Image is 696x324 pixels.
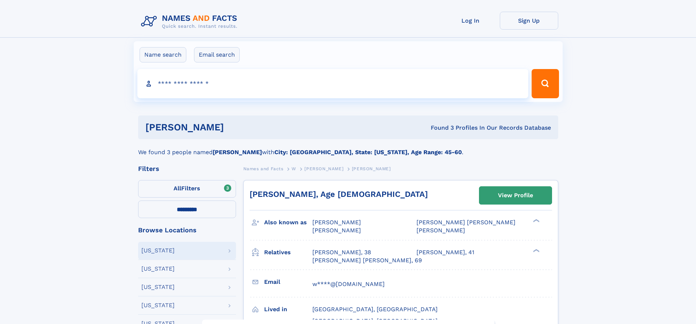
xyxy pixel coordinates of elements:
[531,218,540,223] div: ❯
[140,47,186,62] label: Name search
[138,227,236,233] div: Browse Locations
[141,302,175,308] div: [US_STATE]
[479,187,552,204] a: View Profile
[194,47,240,62] label: Email search
[327,124,551,132] div: Found 3 Profiles In Our Records Database
[352,166,391,171] span: [PERSON_NAME]
[138,165,236,172] div: Filters
[138,139,558,157] div: We found 3 people named with .
[264,276,312,288] h3: Email
[304,164,343,173] a: [PERSON_NAME]
[498,187,533,204] div: View Profile
[417,227,465,234] span: [PERSON_NAME]
[213,149,262,156] b: [PERSON_NAME]
[174,185,181,192] span: All
[264,216,312,229] h3: Also known as
[441,12,500,30] a: Log In
[264,303,312,316] h3: Lived in
[138,12,243,31] img: Logo Names and Facts
[312,219,361,226] span: [PERSON_NAME]
[292,166,296,171] span: W
[141,248,175,254] div: [US_STATE]
[264,246,312,259] h3: Relatives
[274,149,462,156] b: City: [GEOGRAPHIC_DATA], State: [US_STATE], Age Range: 45-60
[145,123,327,132] h1: [PERSON_NAME]
[312,306,438,313] span: [GEOGRAPHIC_DATA], [GEOGRAPHIC_DATA]
[417,219,516,226] span: [PERSON_NAME] [PERSON_NAME]
[417,248,474,256] a: [PERSON_NAME], 41
[312,256,422,264] a: [PERSON_NAME] [PERSON_NAME], 69
[137,69,529,98] input: search input
[312,227,361,234] span: [PERSON_NAME]
[531,248,540,253] div: ❯
[138,180,236,198] label: Filters
[141,284,175,290] div: [US_STATE]
[250,190,428,199] a: [PERSON_NAME], Age [DEMOGRAPHIC_DATA]
[312,248,371,256] a: [PERSON_NAME], 38
[141,266,175,272] div: [US_STATE]
[500,12,558,30] a: Sign Up
[292,164,296,173] a: W
[243,164,284,173] a: Names and Facts
[532,69,559,98] button: Search Button
[304,166,343,171] span: [PERSON_NAME]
